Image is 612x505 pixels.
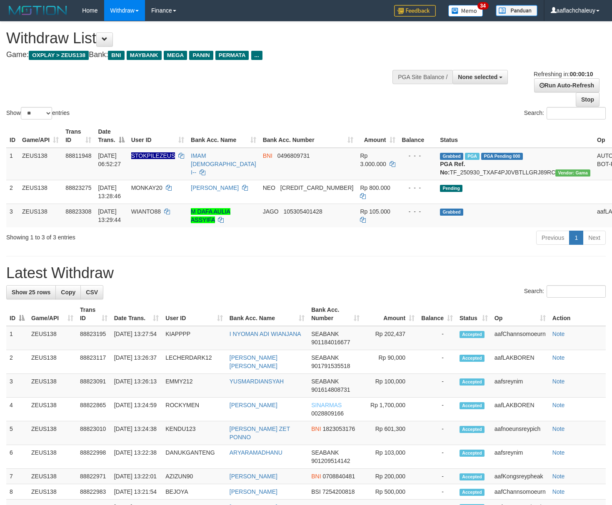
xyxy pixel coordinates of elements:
td: EMMY212 [162,374,226,398]
th: Op: activate to sort column ascending [491,302,549,326]
span: SEABANK [311,354,339,361]
td: 7 [6,469,28,484]
span: Pending [440,185,462,192]
th: Bank Acc. Name: activate to sort column ascending [187,124,260,148]
span: SEABANK [311,331,339,337]
td: - [418,374,456,398]
td: 88823195 [77,326,111,350]
td: ROCKYMEN [162,398,226,421]
span: 88811948 [65,152,91,159]
span: SINARMAS [311,402,342,408]
td: aafKongsreypheak [491,469,549,484]
td: Rp 202,437 [363,326,418,350]
label: Search: [524,107,606,119]
th: Bank Acc. Name: activate to sort column ascending [226,302,308,326]
th: ID [6,124,19,148]
span: [DATE] 13:28:46 [98,184,121,199]
span: Copy [61,289,75,296]
td: KENDU123 [162,421,226,445]
a: CSV [80,285,103,299]
span: Copy 0708840481 to clipboard [322,473,355,480]
span: Copy 7254200818 to clipboard [322,488,355,495]
td: ZEUS138 [19,148,62,180]
td: [DATE] 13:22:01 [111,469,162,484]
td: Rp 200,000 [363,469,418,484]
input: Search: [547,107,606,119]
th: Amount: activate to sort column ascending [363,302,418,326]
td: Rp 601,300 [363,421,418,445]
a: Note [552,425,565,432]
td: 88823010 [77,421,111,445]
span: Copy 105305401428 to clipboard [283,208,322,215]
a: M DAFA AULIA ASSYIFA [191,208,230,223]
td: - [418,469,456,484]
td: ZEUS138 [28,350,77,374]
td: [DATE] 13:27:54 [111,326,162,350]
span: Accepted [460,378,485,386]
a: IMAM [DEMOGRAPHIC_DATA] I-- [191,152,256,176]
th: User ID: activate to sort column ascending [128,124,187,148]
span: Copy 5859459181258384 to clipboard [280,184,354,191]
a: Note [552,488,565,495]
td: [DATE] 13:21:54 [111,484,162,500]
img: Feedback.jpg [394,5,436,17]
span: Rp 800.000 [360,184,390,191]
span: [DATE] 13:29:44 [98,208,121,223]
th: User ID: activate to sort column ascending [162,302,226,326]
th: Date Trans.: activate to sort column descending [95,124,127,148]
td: 88823091 [77,374,111,398]
a: 1 [569,231,583,245]
span: 34 [477,2,489,10]
td: ZEUS138 [19,204,62,227]
span: None selected [458,74,497,80]
td: - [418,484,456,500]
a: YUSMARDIANSYAH [230,378,284,385]
td: ZEUS138 [28,484,77,500]
td: [DATE] 13:24:59 [111,398,162,421]
th: Amount: activate to sort column ascending [357,124,398,148]
span: Accepted [460,489,485,496]
a: Note [552,449,565,456]
td: ZEUS138 [28,421,77,445]
th: Bank Acc. Number: activate to sort column ascending [308,302,363,326]
td: 5 [6,421,28,445]
h1: Withdraw List [6,30,400,47]
td: 88823117 [77,350,111,374]
a: Note [552,473,565,480]
span: PERMATA [215,51,249,60]
td: 4 [6,398,28,421]
td: aafLAKBOREN [491,398,549,421]
span: Accepted [460,355,485,362]
span: Grabbed [440,209,463,216]
span: BNI [108,51,124,60]
span: Copy 901614808731 to clipboard [311,386,350,393]
span: MAYBANK [127,51,162,60]
td: 1 [6,326,28,350]
span: Accepted [460,331,485,338]
td: KIAPPPP [162,326,226,350]
td: 8 [6,484,28,500]
td: 6 [6,445,28,469]
span: Copy 901184016677 to clipboard [311,339,350,346]
span: Accepted [460,426,485,433]
th: Game/API: activate to sort column ascending [28,302,77,326]
span: BNI [311,425,321,432]
td: - [418,445,456,469]
span: Copy 901209514142 to clipboard [311,458,350,464]
td: 1 [6,148,19,180]
td: aafChannsomoeurn [491,326,549,350]
span: Copy 0496809731 to clipboard [277,152,310,159]
a: Stop [576,92,600,107]
span: Rp 105.000 [360,208,390,215]
span: [DATE] 06:52:27 [98,152,121,167]
td: Rp 100,000 [363,374,418,398]
span: Marked by aafsreyleap [465,153,480,160]
a: [PERSON_NAME] [230,402,277,408]
th: ID: activate to sort column descending [6,302,28,326]
a: Show 25 rows [6,285,56,299]
input: Search: [547,285,606,298]
span: Copy 901791535518 to clipboard [311,363,350,369]
td: - [418,421,456,445]
td: aafChannsomoeurn [491,484,549,500]
td: 88822865 [77,398,111,421]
